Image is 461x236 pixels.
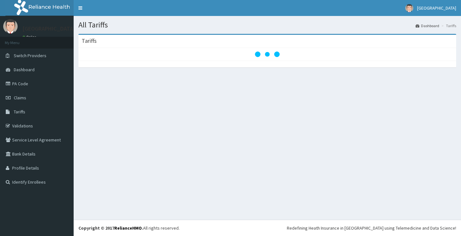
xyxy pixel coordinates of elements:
[78,225,143,231] strong: Copyright © 2017 .
[416,23,439,28] a: Dashboard
[78,21,456,29] h1: All Tariffs
[14,109,25,115] span: Tariffs
[14,95,26,101] span: Claims
[14,67,35,72] span: Dashboard
[74,220,461,236] footer: All rights reserved.
[255,42,280,67] svg: audio-loading
[440,23,456,28] li: Tariffs
[82,38,97,44] h3: Tariffs
[22,26,75,32] p: [GEOGRAPHIC_DATA]
[405,4,413,12] img: User Image
[114,225,142,231] a: RelianceHMO
[14,53,46,58] span: Switch Providers
[287,225,456,231] div: Redefining Heath Insurance in [GEOGRAPHIC_DATA] using Telemedicine and Data Science!
[22,35,38,39] a: Online
[3,19,18,34] img: User Image
[417,5,456,11] span: [GEOGRAPHIC_DATA]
